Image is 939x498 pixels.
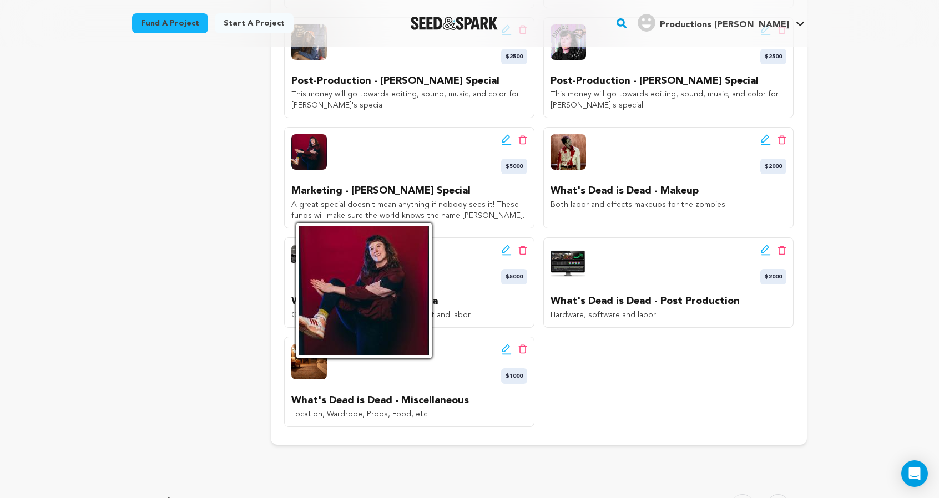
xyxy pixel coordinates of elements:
p: What's Dead is Dead - Makeup [551,183,786,199]
img: wishlist [551,134,586,170]
div: Open Intercom Messenger [901,460,928,487]
p: Hardware, software and labor [551,309,786,321]
img: wishlist [291,134,327,170]
span: Productions H.'s Profile [635,12,807,35]
span: $2500 [760,49,786,64]
p: What's Dead is Dead - Miscellaneous [291,393,527,409]
span: $2000 [760,269,786,284]
p: What's Dead is Dead - Post Production [551,293,786,309]
span: $5000 [501,269,527,284]
img: user.png [638,14,655,32]
img: wishlist [551,245,586,280]
p: A great special doesn't mean anything if nobody sees it! These funds will make sure the world kno... [291,199,527,221]
p: This money will go towards editing, sound, music, and color for [PERSON_NAME]'s special. [291,89,527,111]
span: $5000 [501,159,527,174]
p: Location, Wardrobe, Props, Food, etc. [291,409,527,420]
span: $1000 [501,368,527,384]
a: Fund a project [132,13,208,33]
a: Start a project [215,13,294,33]
img: wishlist [291,344,327,379]
img: wishlist [291,245,327,280]
p: Post-Production - [PERSON_NAME] Special [551,73,786,89]
a: Productions H.'s Profile [635,12,807,32]
p: This money will go towards editing, sound, music, and color for [PERSON_NAME]'s special. [551,89,786,111]
p: Camera package, lights, grip equipment and labor [291,309,527,321]
a: Seed&Spark Homepage [411,17,498,30]
span: Productions [PERSON_NAME] [660,21,789,29]
p: Marketing - [PERSON_NAME] Special [291,183,527,199]
img: Seed&Spark Logo Dark Mode [411,17,498,30]
span: $2500 [501,49,527,64]
p: What's Dead is Dead - Camera [291,293,527,309]
p: Both labor and effects makeups for the zombies [551,199,786,210]
p: Post-Production - [PERSON_NAME] Special [291,73,527,89]
span: $2000 [760,159,786,174]
div: Productions H.'s Profile [638,14,789,32]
